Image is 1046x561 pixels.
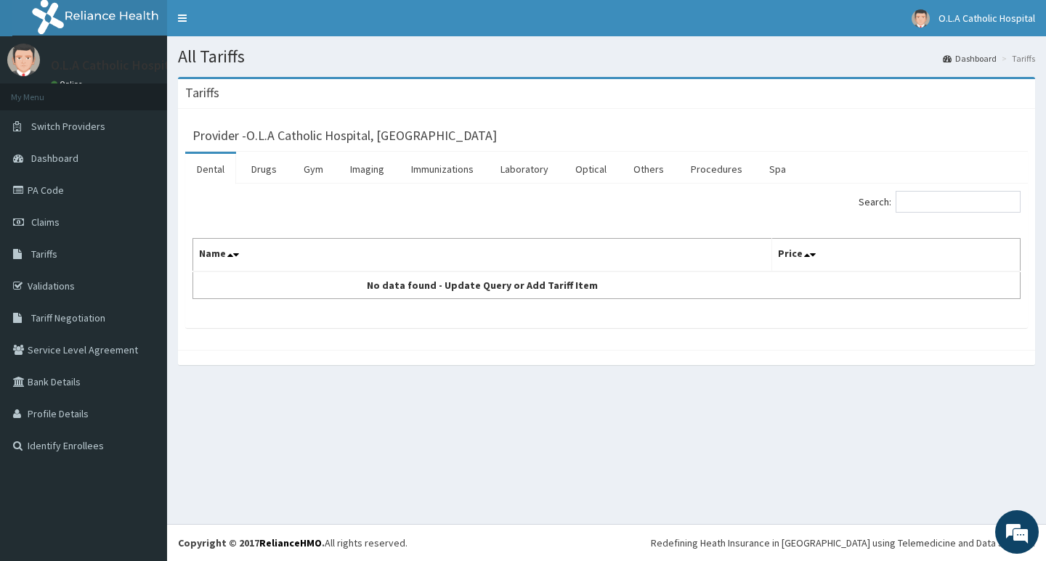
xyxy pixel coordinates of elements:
span: Switch Providers [31,120,105,133]
th: Price [772,239,1021,272]
input: Search: [896,191,1021,213]
a: Others [622,154,676,184]
a: Online [51,79,86,89]
h3: Tariffs [185,86,219,99]
li: Tariffs [998,52,1035,65]
span: Tariffs [31,247,57,261]
strong: Copyright © 2017 . [178,536,325,549]
th: Name [193,239,772,272]
a: Gym [292,154,335,184]
img: User Image [912,9,930,28]
a: Immunizations [400,154,485,184]
a: Spa [758,154,798,184]
label: Search: [859,191,1021,213]
img: User Image [7,44,40,76]
span: O.L.A Catholic Hospital [938,12,1035,25]
td: No data found - Update Query or Add Tariff Item [193,271,772,299]
span: Claims [31,216,60,229]
h1: All Tariffs [178,47,1035,66]
a: Optical [564,154,618,184]
a: RelianceHMO [259,536,322,549]
a: Imaging [338,154,396,184]
a: Procedures [679,154,754,184]
h3: Provider - O.L.A Catholic Hospital, [GEOGRAPHIC_DATA] [192,129,497,142]
span: Tariff Negotiation [31,311,105,324]
span: Dashboard [31,152,78,165]
a: Laboratory [489,154,560,184]
p: O.L.A Catholic Hospital [51,59,180,72]
a: Drugs [240,154,288,184]
a: Dashboard [943,52,997,65]
div: Redefining Heath Insurance in [GEOGRAPHIC_DATA] using Telemedicine and Data Science! [651,536,1035,550]
a: Dental [185,154,236,184]
footer: All rights reserved. [167,524,1046,561]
